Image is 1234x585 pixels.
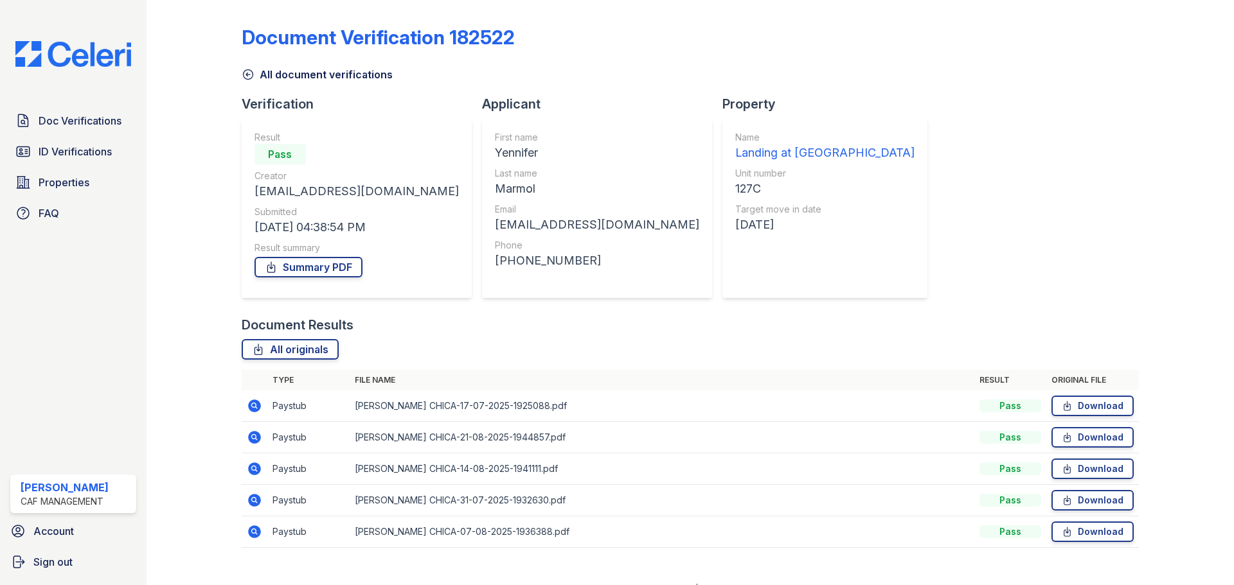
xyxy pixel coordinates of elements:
span: FAQ [39,205,59,221]
div: [PHONE_NUMBER] [495,252,699,270]
a: Download [1051,490,1134,511]
div: [EMAIL_ADDRESS][DOMAIN_NAME] [495,216,699,234]
span: Account [33,523,74,539]
a: Name Landing at [GEOGRAPHIC_DATA] [735,131,915,162]
div: Property [722,95,938,113]
td: [PERSON_NAME] CHICA-31-07-2025-1932630.pdf [350,485,974,516]
span: Properties [39,175,89,190]
td: Paystub [267,516,350,548]
a: Properties [10,170,136,195]
div: Pass [255,144,306,164]
div: Last name [495,167,699,180]
td: Paystub [267,453,350,485]
div: [EMAIL_ADDRESS][DOMAIN_NAME] [255,182,459,200]
span: Doc Verifications [39,113,121,128]
td: Paystub [267,485,350,516]
div: 127C [735,180,915,198]
a: Doc Verifications [10,108,136,134]
span: Sign out [33,554,73,570]
span: ID Verifications [39,144,112,159]
th: Type [267,370,350,390]
div: Pass [979,431,1041,444]
div: Result summary [255,241,459,254]
a: Download [1051,521,1134,542]
a: Sign out [5,549,141,575]
div: Submitted [255,205,459,218]
div: [DATE] [735,216,915,234]
a: Download [1051,458,1134,479]
div: Phone [495,239,699,252]
a: ID Verifications [10,139,136,164]
div: CAF Management [21,495,109,508]
td: Paystub [267,422,350,453]
a: Download [1051,427,1134,448]
div: [DATE] 04:38:54 PM [255,218,459,236]
a: FAQ [10,200,136,226]
div: Email [495,203,699,216]
th: File name [350,370,974,390]
div: Name [735,131,915,144]
div: Unit number [735,167,915,180]
a: All originals [242,339,339,360]
td: Paystub [267,390,350,422]
div: Pass [979,494,1041,507]
th: Result [974,370,1046,390]
th: Original file [1046,370,1139,390]
div: Pass [979,525,1041,538]
div: [PERSON_NAME] [21,480,109,495]
div: Document Verification 182522 [242,26,515,49]
td: [PERSON_NAME] CHICA-14-08-2025-1941111.pdf [350,453,974,485]
div: Target move in date [735,203,915,216]
div: Marmol [495,180,699,198]
div: Pass [979,462,1041,475]
img: CE_Logo_Blue-a8612792a0a2168367f1c8372b55b34899dd931a85d93a1a3d3e32e68fde9ad4.png [5,41,141,67]
td: [PERSON_NAME] CHICA-17-07-2025-1925088.pdf [350,390,974,422]
div: Applicant [482,95,722,113]
a: Download [1051,396,1134,416]
td: [PERSON_NAME] CHICA-21-08-2025-1944857.pdf [350,422,974,453]
div: First name [495,131,699,144]
div: Document Results [242,316,353,334]
a: Account [5,518,141,544]
a: Summary PDF [255,257,362,277]
td: [PERSON_NAME] CHICA-07-08-2025-1936388.pdf [350,516,974,548]
div: Result [255,131,459,144]
div: Verification [242,95,482,113]
div: Creator [255,170,459,182]
a: All document verifications [242,67,393,82]
div: Landing at [GEOGRAPHIC_DATA] [735,144,915,162]
div: Pass [979,399,1041,412]
div: Yennifer [495,144,699,162]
